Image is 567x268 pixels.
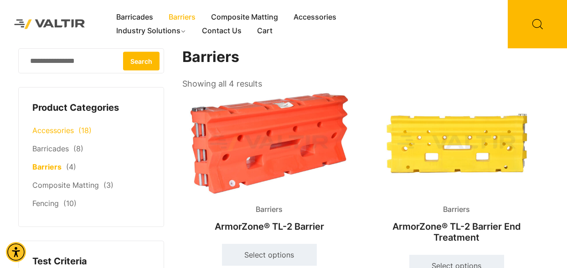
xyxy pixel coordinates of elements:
span: (8) [73,144,83,153]
a: Fencing [32,199,59,208]
h2: ArmorZone® TL-2 Barrier End Treatment [370,216,543,247]
a: Accessories [286,10,344,24]
div: Accessibility Menu [6,242,26,262]
a: Contact Us [194,24,249,38]
p: Showing all 4 results [182,76,262,92]
input: Search for: [18,48,164,73]
img: An orange plastic barrier with a textured surface, designed for traffic control or safety purposes. [182,91,356,196]
span: (10) [63,199,77,208]
h2: ArmorZone® TL-2 Barrier [182,216,356,237]
img: Valtir Rentals [7,12,93,36]
h4: Product Categories [32,101,150,115]
a: BarriersArmorZone® TL-2 Barrier [182,91,356,237]
h1: Barriers [182,48,544,66]
span: (3) [103,180,113,190]
a: Barriers [32,162,62,171]
a: Barriers [161,10,203,24]
span: (18) [78,126,92,135]
a: Barricades [108,10,161,24]
a: Barricades [32,144,69,153]
span: Barriers [436,203,477,216]
a: Composite Matting [203,10,286,24]
a: Accessories [32,126,74,135]
a: BarriersArmorZone® TL-2 Barrier End Treatment [370,91,543,247]
button: Search [123,52,160,70]
a: Select options for “ArmorZone® TL-2 Barrier” [222,244,317,266]
a: Composite Matting [32,180,99,190]
span: (4) [66,162,76,171]
a: Industry Solutions [108,24,195,38]
img: A bright yellow plastic component with various holes and cutouts, likely used in machinery or equ... [370,91,543,196]
span: Barriers [249,203,289,216]
a: Cart [249,24,280,38]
